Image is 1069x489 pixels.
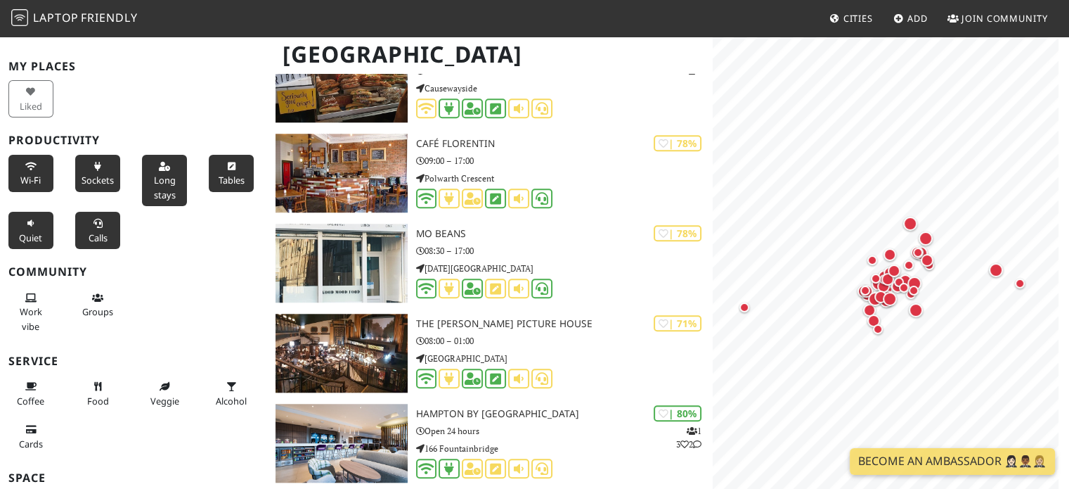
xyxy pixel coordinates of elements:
[843,12,873,25] span: Cities
[75,212,120,249] button: Calls
[942,6,1054,31] a: Join Community
[654,405,701,421] div: | 80%
[654,315,701,331] div: | 71%
[883,248,902,267] div: Map marker
[850,448,1055,475] a: Become an Ambassador 🤵🏻‍♀️🤵🏾‍♂️🤵🏼‍♀️
[879,293,899,313] div: Map marker
[154,174,176,201] span: Long stays
[989,263,1009,283] div: Map marker
[867,315,886,333] div: Map marker
[142,375,187,412] button: Veggie
[919,231,938,251] div: Map marker
[871,274,888,291] div: Map marker
[19,231,42,244] span: Quiet
[903,217,923,236] div: Map marker
[8,60,259,73] h3: My Places
[416,334,713,348] p: 08:00 – 01:00
[739,303,756,319] div: Map marker
[868,292,888,312] div: Map marker
[150,395,179,407] span: Veggie
[883,267,902,285] div: Map marker
[276,134,407,212] img: Café Florentin
[209,155,254,192] button: Tables
[416,318,713,330] h3: The [PERSON_NAME] Picture House
[276,314,407,393] img: The Caley Picture House
[8,265,259,279] h3: Community
[911,246,929,265] div: Map marker
[860,286,877,303] div: Map marker
[899,283,916,300] div: Map marker
[857,285,876,303] div: Map marker
[8,286,53,338] button: Work vibe
[11,6,138,31] a: LaptopFriendly LaptopFriendly
[676,424,701,451] p: 1 3 2
[891,280,909,298] div: Map marker
[82,305,113,318] span: Group tables
[17,395,44,407] span: Coffee
[81,10,137,25] span: Friendly
[416,352,713,365] p: [GEOGRAPHIC_DATA]
[914,246,933,266] div: Map marker
[921,254,939,272] div: Map marker
[19,438,43,450] span: Credit cards
[874,291,893,309] div: Map marker
[271,35,710,74] h1: [GEOGRAPHIC_DATA]
[924,260,941,277] div: Map marker
[863,304,881,322] div: Map marker
[416,154,713,167] p: 09:00 – 17:00
[216,395,247,407] span: Alcohol
[219,174,245,186] span: Work-friendly tables
[416,172,713,185] p: Polwarth Crescent
[8,212,53,249] button: Quiet
[416,262,713,275] p: [DATE][GEOGRAPHIC_DATA]
[654,225,701,241] div: | 78%
[89,231,108,244] span: Video/audio calls
[883,292,902,312] div: Map marker
[416,138,713,150] h3: Café Florentin
[20,174,41,186] span: Stable Wi-Fi
[416,408,713,420] h3: Hampton by [GEOGRAPHIC_DATA]
[8,418,53,455] button: Cards
[267,404,713,483] a: Hampton by Hilton Edinburgh West End | 80% 132 Hampton by [GEOGRAPHIC_DATA] Open 24 hours 166 Fou...
[276,224,407,303] img: Mo Beans
[8,134,259,147] h3: Productivity
[961,12,1048,25] span: Join Community
[20,305,42,332] span: People working
[267,134,713,212] a: Café Florentin | 78% Café Florentin 09:00 – 17:00 Polwarth Crescent
[8,355,259,368] h3: Service
[1015,279,1032,296] div: Map marker
[416,424,713,438] p: Open 24 hours
[824,6,879,31] a: Cities
[8,375,53,412] button: Coffee
[888,6,933,31] a: Add
[8,471,259,485] h3: Space
[888,265,906,283] div: Map marker
[267,314,713,393] a: The Caley Picture House | 71% The [PERSON_NAME] Picture House 08:00 – 01:00 [GEOGRAPHIC_DATA]
[276,404,407,483] img: Hampton by Hilton Edinburgh West End
[909,286,926,303] div: Map marker
[416,442,713,455] p: 166 Fountainbridge
[416,228,713,240] h3: Mo Beans
[267,224,713,303] a: Mo Beans | 78% Mo Beans 08:30 – 17:00 [DATE][GEOGRAPHIC_DATA]
[867,255,884,272] div: Map marker
[861,288,879,307] div: Map marker
[75,375,120,412] button: Food
[907,277,927,296] div: Map marker
[33,10,79,25] span: Laptop
[906,289,923,306] div: Map marker
[907,12,928,25] span: Add
[909,303,928,323] div: Map marker
[209,375,254,412] button: Alcohol
[894,277,911,294] div: Map marker
[654,135,701,151] div: | 78%
[881,273,900,291] div: Map marker
[900,274,916,291] div: Map marker
[8,155,53,192] button: Wi-Fi
[913,248,930,265] div: Map marker
[873,324,890,341] div: Map marker
[142,155,187,206] button: Long stays
[860,285,879,303] div: Map marker
[75,155,120,192] button: Sockets
[87,395,109,407] span: Food
[416,244,713,258] p: 08:30 – 17:00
